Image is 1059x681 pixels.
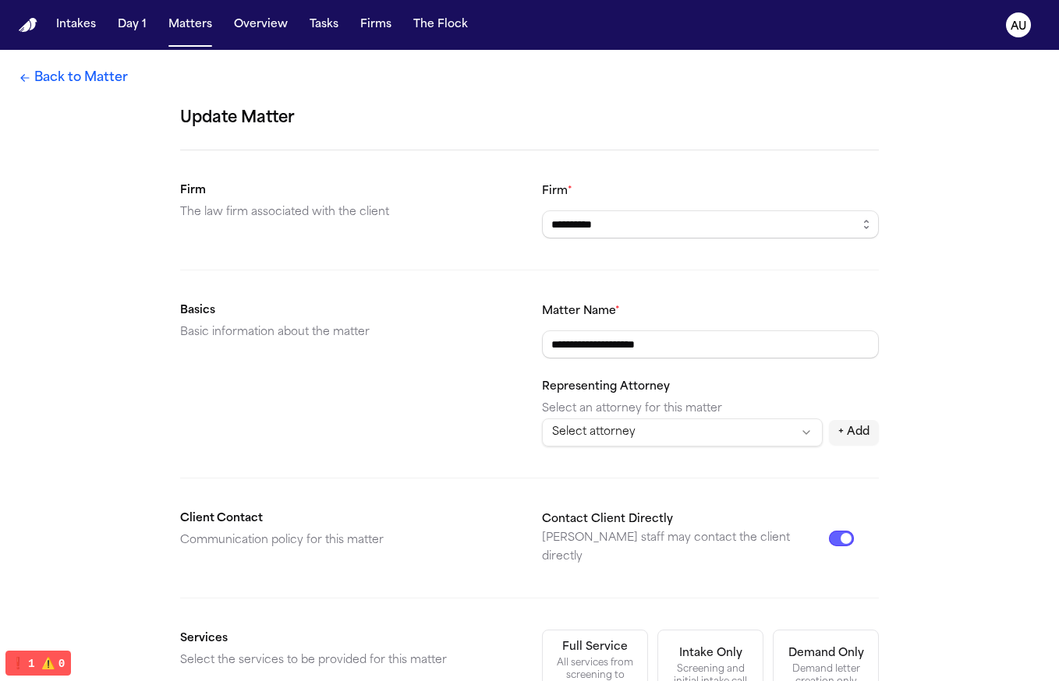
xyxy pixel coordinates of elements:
button: The Flock [407,11,474,39]
button: Firms [354,11,398,39]
button: Select attorney [542,418,823,446]
label: Contact Client Directly [542,513,673,525]
a: Home [19,18,37,33]
label: Representing Attorney [542,381,670,393]
h1: Update Matter [180,106,879,131]
button: Day 1 [112,11,153,39]
div: Demand Only [788,646,864,662]
button: + Add [829,420,879,445]
button: Tasks [303,11,345,39]
label: Matter Name [542,305,620,317]
button: Matters [162,11,218,39]
p: Basic information about the matter [180,323,517,342]
p: Communication policy for this matter [180,531,517,550]
button: Overview [228,11,294,39]
a: Back to Matter [19,69,128,87]
label: Firm [542,185,572,197]
p: [PERSON_NAME] staff may contact the client directly [542,529,829,566]
p: The law firm associated with the client [180,203,517,222]
div: Intake Only [679,646,742,662]
h2: Basics [180,302,517,320]
h2: Client Contact [180,510,517,528]
p: Select the services to be provided for this matter [180,651,517,670]
button: Intakes [50,11,102,39]
h2: Services [180,630,517,648]
p: Select an attorney for this matter [542,400,879,418]
h2: Firm [180,182,517,200]
img: Finch Logo [19,18,37,33]
input: Select a firm [542,210,879,238]
div: Full Service [562,640,628,655]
